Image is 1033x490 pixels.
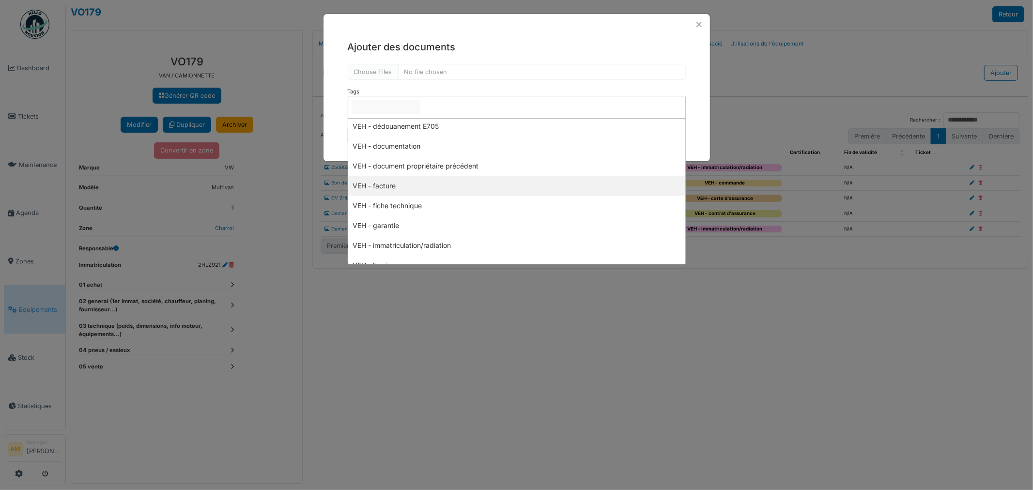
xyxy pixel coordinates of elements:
div: VEH - fiche technique [348,196,685,215]
div: VEH - documentation [348,136,685,156]
h5: Ajouter des documents [348,40,686,54]
div: VEH - livraison [348,255,685,275]
input: null [352,100,420,114]
div: VEH - dédouanement E705 [348,116,685,136]
div: VEH - immatriculation/radiation [348,235,685,255]
div: VEH - garantie [348,215,685,235]
button: Close [693,18,706,31]
div: VEH - facture [348,176,685,196]
div: VEH - document propriétaire précédent [348,156,685,176]
label: Tags [348,88,360,96]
